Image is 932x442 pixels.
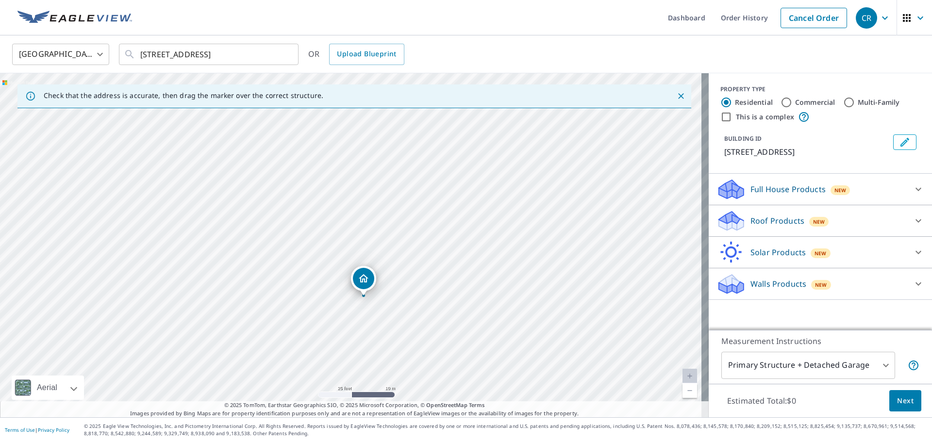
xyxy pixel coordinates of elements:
[716,272,924,295] div: Walls ProductsNew
[716,178,924,201] div: Full House ProductsNew
[908,360,919,371] span: Your report will include the primary structure and a detached garage if one exists.
[224,401,485,409] span: © 2025 TomTom, Earthstar Geographics SIO, © 2025 Microsoft Corporation, ©
[721,352,895,379] div: Primary Structure + Detached Garage
[720,85,920,94] div: PROPERTY TYPE
[337,48,396,60] span: Upload Blueprint
[5,427,69,433] p: |
[17,11,132,25] img: EV Logo
[34,376,60,400] div: Aerial
[889,390,921,412] button: Next
[858,98,900,107] label: Multi-Family
[351,266,376,296] div: Dropped pin, building 1, Residential property, 2536 44th St NW Canton, OH 44709
[750,183,826,195] p: Full House Products
[724,146,889,158] p: [STREET_ADDRESS]
[719,390,804,411] p: Estimated Total: $0
[308,44,404,65] div: OR
[815,249,827,257] span: New
[721,335,919,347] p: Measurement Instructions
[140,41,279,68] input: Search by address or latitude-longitude
[44,91,323,100] p: Check that the address is accurate, then drag the marker over the correct structure.
[750,215,804,227] p: Roof Products
[426,401,467,409] a: OpenStreetMap
[813,218,825,226] span: New
[834,186,847,194] span: New
[856,7,877,29] div: CR
[735,98,773,107] label: Residential
[12,41,109,68] div: [GEOGRAPHIC_DATA]
[724,134,762,143] p: BUILDING ID
[716,241,924,264] div: Solar ProductsNew
[675,90,687,102] button: Close
[84,423,927,437] p: © 2025 Eagle View Technologies, Inc. and Pictometry International Corp. All Rights Reserved. Repo...
[469,401,485,409] a: Terms
[897,395,914,407] span: Next
[38,426,69,433] a: Privacy Policy
[736,112,794,122] label: This is a complex
[893,134,916,150] button: Edit building 1
[682,383,697,398] a: Current Level 20, Zoom Out
[5,426,35,433] a: Terms of Use
[682,369,697,383] a: Current Level 20, Zoom In Disabled
[750,278,806,290] p: Walls Products
[716,209,924,232] div: Roof ProductsNew
[815,281,827,289] span: New
[781,8,847,28] a: Cancel Order
[795,98,835,107] label: Commercial
[329,44,404,65] a: Upload Blueprint
[12,376,84,400] div: Aerial
[750,246,806,258] p: Solar Products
